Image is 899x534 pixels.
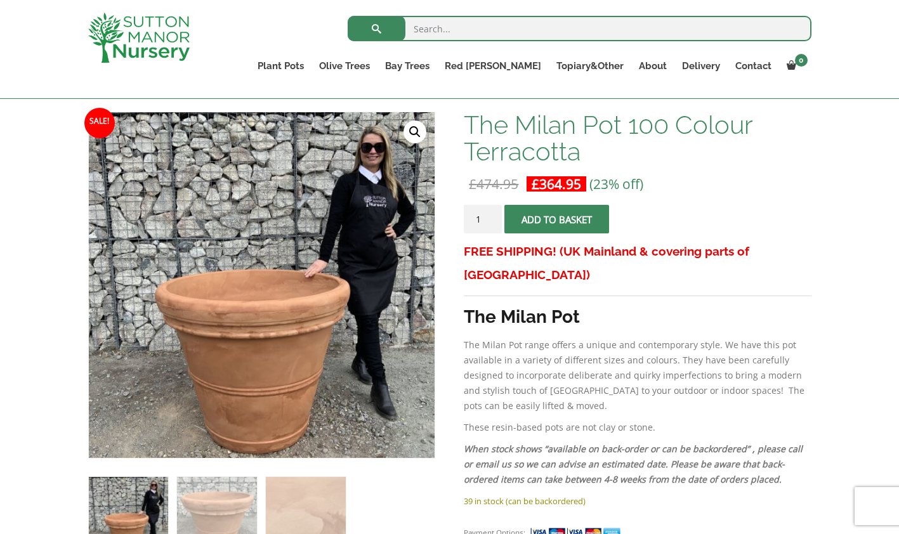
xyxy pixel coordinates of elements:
[589,175,643,193] span: (23% off)
[404,120,426,143] a: View full-screen image gallery
[348,16,811,41] input: Search...
[469,175,476,193] span: £
[464,240,811,287] h3: FREE SHIPPING! (UK Mainland & covering parts of [GEOGRAPHIC_DATA])
[377,57,437,75] a: Bay Trees
[84,108,115,138] span: Sale!
[464,493,811,509] p: 39 in stock (can be backordered)
[532,175,539,193] span: £
[728,57,779,75] a: Contact
[469,175,518,193] bdi: 474.95
[464,420,811,435] p: These resin-based pots are not clay or stone.
[312,57,377,75] a: Olive Trees
[532,175,581,193] bdi: 364.95
[631,57,674,75] a: About
[795,54,808,67] span: 0
[504,205,609,233] button: Add to basket
[464,337,811,414] p: The Milan Pot range offers a unique and contemporary style. We have this pot available in a varie...
[250,57,312,75] a: Plant Pots
[464,443,803,485] em: When stock shows “available on back-order or can be backordered” , please call or email us so we ...
[464,112,811,165] h1: The Milan Pot 100 Colour Terracotta
[779,57,811,75] a: 0
[464,306,580,327] strong: The Milan Pot
[549,57,631,75] a: Topiary&Other
[88,13,190,63] img: logo
[437,57,549,75] a: Red [PERSON_NAME]
[674,57,728,75] a: Delivery
[464,205,502,233] input: Product quantity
